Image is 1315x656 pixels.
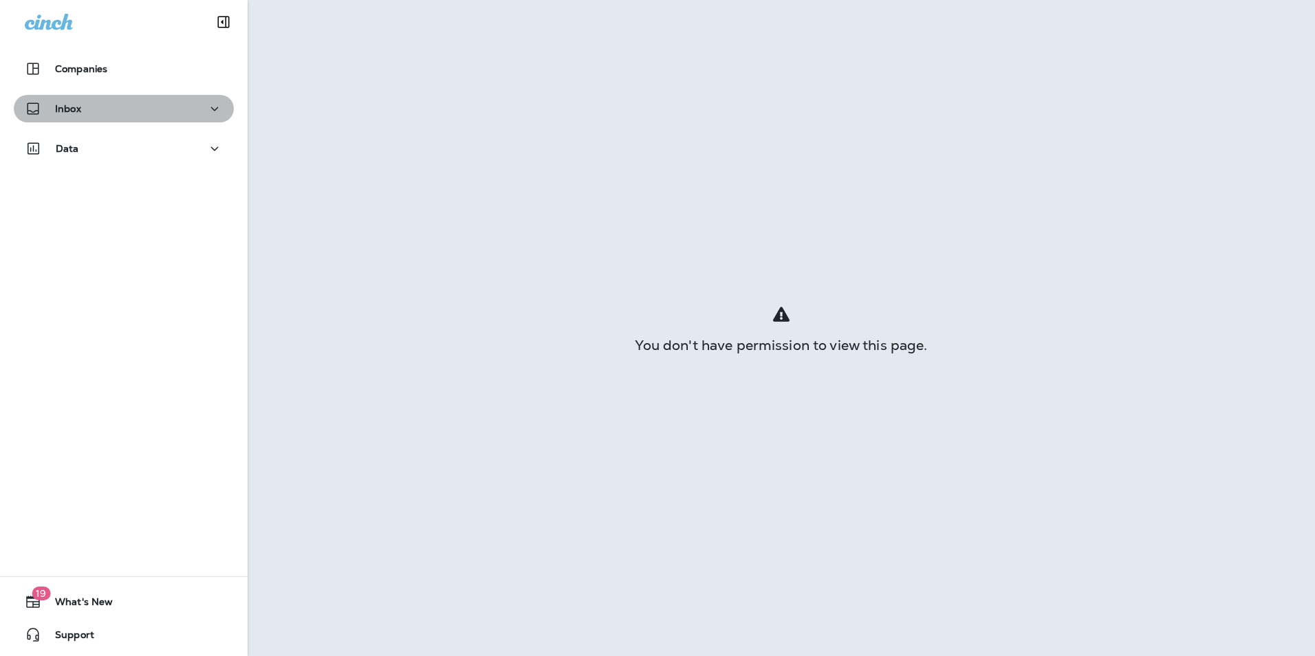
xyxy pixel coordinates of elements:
button: Support [14,621,234,648]
button: Collapse Sidebar [204,8,243,36]
button: 19What's New [14,588,234,615]
div: You don't have permission to view this page. [248,340,1315,351]
button: Companies [14,55,234,83]
p: Inbox [55,103,81,114]
span: 19 [32,587,50,600]
span: What's New [41,596,113,613]
button: Inbox [14,95,234,122]
button: Data [14,135,234,162]
span: Support [41,629,94,646]
p: Data [56,143,79,154]
p: Companies [55,63,107,74]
